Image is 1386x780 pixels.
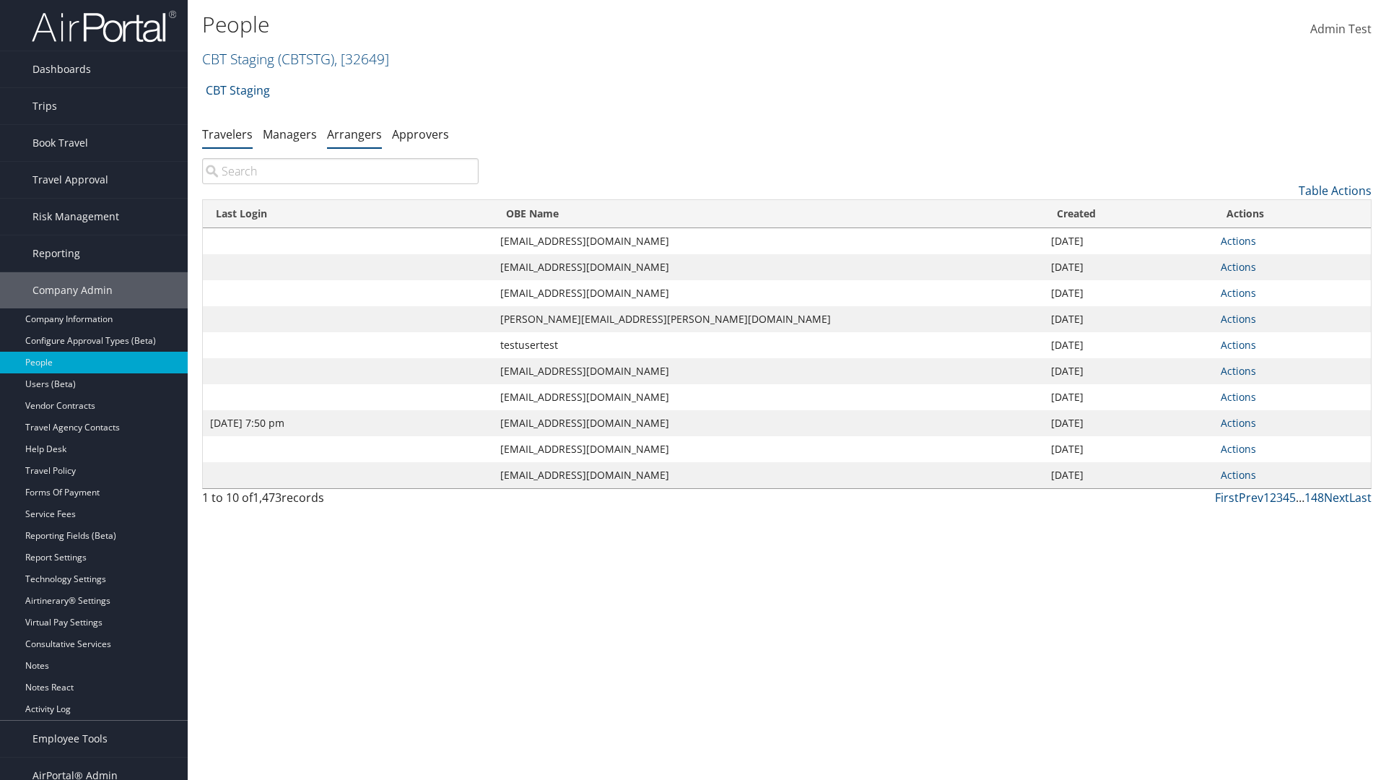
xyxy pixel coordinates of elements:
a: Actions [1221,364,1256,378]
a: Approvers [392,126,449,142]
a: 148 [1304,490,1324,506]
span: Book Travel [32,125,88,161]
a: Prev [1239,490,1263,506]
td: [DATE] [1044,254,1213,280]
a: 3 [1276,490,1283,506]
a: Actions [1221,234,1256,248]
a: Actions [1221,312,1256,326]
a: 4 [1283,490,1289,506]
th: Last Login: activate to sort column ascending [203,200,493,228]
h1: People [202,9,982,40]
span: … [1296,490,1304,506]
a: Actions [1221,338,1256,352]
span: Employee Tools [32,721,108,757]
span: ( CBTSTG ) [278,49,334,69]
span: Company Admin [32,272,113,308]
td: [DATE] [1044,358,1213,384]
a: Table Actions [1299,183,1372,199]
td: [DATE] [1044,384,1213,410]
th: Created: activate to sort column ascending [1044,200,1213,228]
input: Search [202,158,479,184]
a: 2 [1270,490,1276,506]
span: Risk Management [32,199,119,235]
td: [DATE] [1044,332,1213,358]
span: Dashboards [32,51,91,87]
td: [DATE] [1044,462,1213,488]
td: [DATE] [1044,306,1213,332]
td: [DATE] [1044,436,1213,462]
td: [EMAIL_ADDRESS][DOMAIN_NAME] [493,228,1044,254]
td: testusertest [493,332,1044,358]
a: Next [1324,490,1349,506]
td: [EMAIL_ADDRESS][DOMAIN_NAME] [493,384,1044,410]
a: 5 [1289,490,1296,506]
a: Arrangers [327,126,382,142]
span: Travel Approval [32,162,108,198]
th: OBE Name: activate to sort column ascending [493,200,1044,228]
a: Last [1349,490,1372,506]
a: Actions [1221,390,1256,404]
div: 1 to 10 of records [202,489,479,513]
a: First [1215,490,1239,506]
td: [DATE] [1044,410,1213,436]
a: Actions [1221,442,1256,456]
td: [EMAIL_ADDRESS][DOMAIN_NAME] [493,254,1044,280]
a: Actions [1221,416,1256,430]
td: [DATE] [1044,280,1213,306]
span: Reporting [32,235,80,272]
span: , [ 32649 ] [334,49,389,69]
td: [EMAIL_ADDRESS][DOMAIN_NAME] [493,410,1044,436]
a: Actions [1221,260,1256,274]
img: airportal-logo.png [32,9,176,43]
span: Trips [32,88,57,124]
a: Managers [263,126,317,142]
td: [EMAIL_ADDRESS][DOMAIN_NAME] [493,462,1044,488]
a: Travelers [202,126,253,142]
span: Admin Test [1310,21,1372,37]
span: 1,473 [253,490,282,506]
a: 1 [1263,490,1270,506]
th: Actions [1213,200,1371,228]
td: [DATE] 7:50 pm [203,410,493,436]
td: [EMAIL_ADDRESS][DOMAIN_NAME] [493,358,1044,384]
td: [EMAIL_ADDRESS][DOMAIN_NAME] [493,280,1044,306]
a: CBT Staging [206,76,270,105]
td: [EMAIL_ADDRESS][DOMAIN_NAME] [493,436,1044,462]
a: Admin Test [1310,7,1372,52]
a: Actions [1221,286,1256,300]
td: [PERSON_NAME][EMAIL_ADDRESS][PERSON_NAME][DOMAIN_NAME] [493,306,1044,332]
td: [DATE] [1044,228,1213,254]
a: Actions [1221,468,1256,482]
a: CBT Staging [202,49,389,69]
